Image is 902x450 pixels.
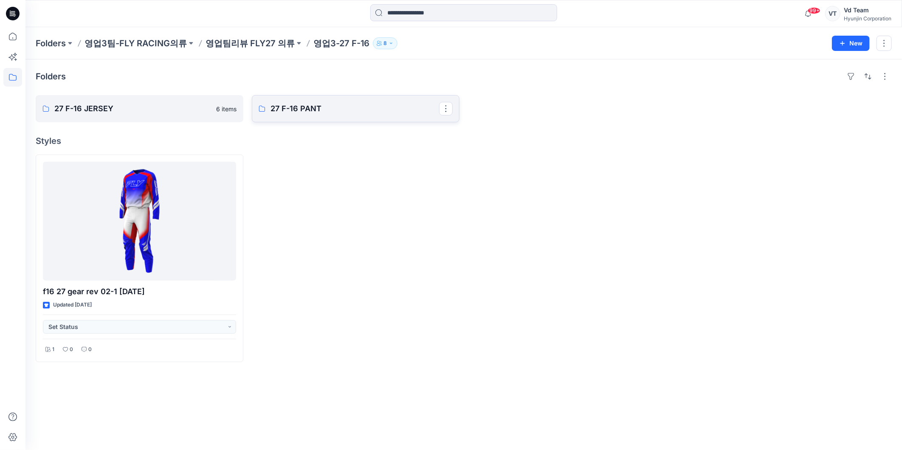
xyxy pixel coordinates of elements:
p: f16 27 gear rev 02-1 [DATE] [43,286,236,298]
p: 27 F-16 JERSEY [54,103,211,115]
p: 0 [70,345,73,354]
p: 6 items [216,104,237,113]
div: VT [825,6,840,21]
a: 영업팀리뷰 FLY27 의류 [206,37,295,49]
button: New [832,36,870,51]
a: f16 27 gear rev 02-1 2025.03.24 [43,162,236,281]
h4: Folders [36,71,66,82]
h4: Styles [36,136,892,146]
p: Updated [DATE] [53,301,92,309]
button: 8 [373,37,397,49]
p: 0 [88,345,92,354]
p: 27 F-16 PANT [271,103,439,115]
a: Folders [36,37,66,49]
a: 27 F-16 JERSEY6 items [36,95,243,122]
span: 99+ [808,7,820,14]
div: Hyunjin Corporation [844,15,891,22]
div: Vd Team [844,5,891,15]
p: 영업3-27 F-16 [313,37,369,49]
a: 영업3팀-FLY RACING의류 [85,37,187,49]
a: 27 F-16 PANT [252,95,459,122]
p: 8 [383,39,387,48]
p: 1 [52,345,54,354]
